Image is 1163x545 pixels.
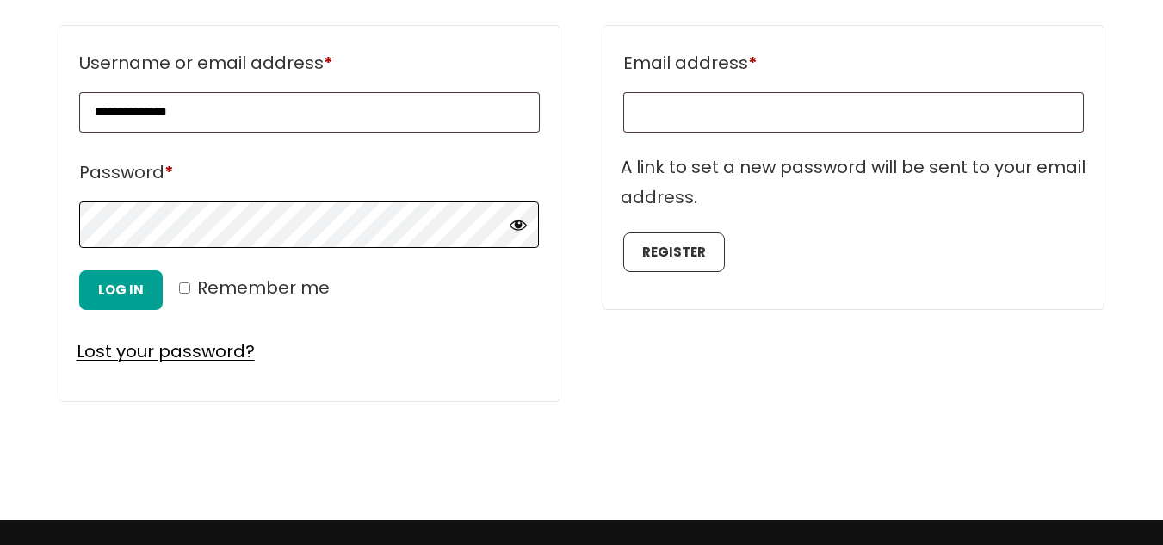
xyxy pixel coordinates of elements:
[179,282,190,294] input: Remember me
[197,276,330,300] span: Remember me
[79,155,541,189] label: Password
[509,215,528,234] button: Hide password
[623,232,725,272] button: Register
[79,270,163,310] button: Log in
[621,152,1087,213] p: A link to set a new password will be sent to your email address.
[77,339,255,363] a: Lost your password?
[623,46,1085,80] label: Email address
[79,46,541,80] label: Username or email address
